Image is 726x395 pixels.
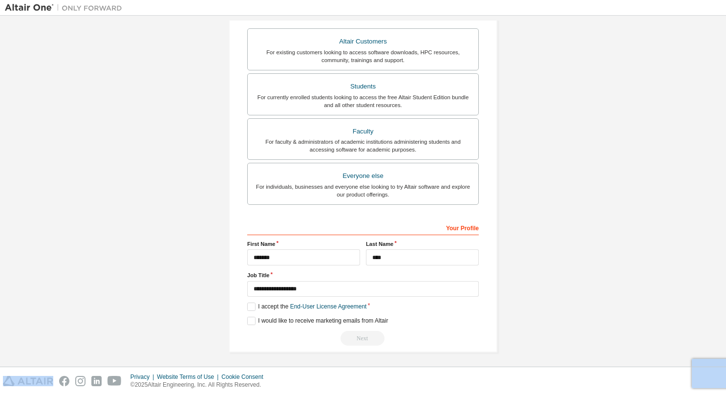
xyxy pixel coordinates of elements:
img: instagram.svg [75,376,85,386]
img: altair_logo.svg [3,376,53,386]
img: linkedin.svg [91,376,102,386]
div: Everyone else [254,169,472,183]
label: I accept the [247,303,366,311]
div: Students [254,80,472,93]
a: End-User License Agreement [290,303,367,310]
label: Job Title [247,271,479,279]
div: Altair Customers [254,35,472,48]
img: youtube.svg [107,376,122,386]
div: Faculty [254,125,472,138]
div: For individuals, businesses and everyone else looking to try Altair software and explore our prod... [254,183,472,198]
div: Privacy [130,373,157,381]
img: facebook.svg [59,376,69,386]
div: Cookie Consent [221,373,269,381]
div: For currently enrolled students looking to access the free Altair Student Edition bundle and all ... [254,93,472,109]
div: For faculty & administrators of academic institutions administering students and accessing softwa... [254,138,472,154]
div: Website Terms of Use [157,373,221,381]
div: For existing customers looking to access software downloads, HPC resources, community, trainings ... [254,48,472,64]
div: Select your account type to continue [247,331,479,346]
p: © 2025 Altair Engineering, Inc. All Rights Reserved. [130,381,269,389]
div: Your Profile [247,219,479,235]
img: Altair One [5,3,127,13]
label: Last Name [366,240,479,248]
label: First Name [247,240,360,248]
label: I would like to receive marketing emails from Altair [247,317,388,325]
